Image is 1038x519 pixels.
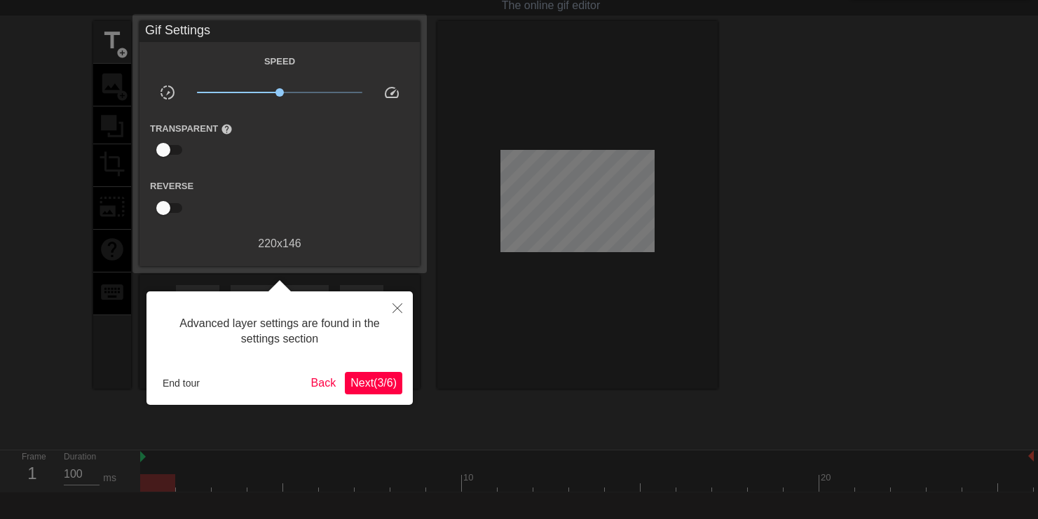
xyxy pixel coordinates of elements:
[306,372,342,394] button: Back
[345,372,402,394] button: Next
[350,377,397,389] span: Next ( 3 / 6 )
[382,291,413,324] button: Close
[157,302,402,361] div: Advanced layer settings are found in the settings section
[157,373,205,394] button: End tour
